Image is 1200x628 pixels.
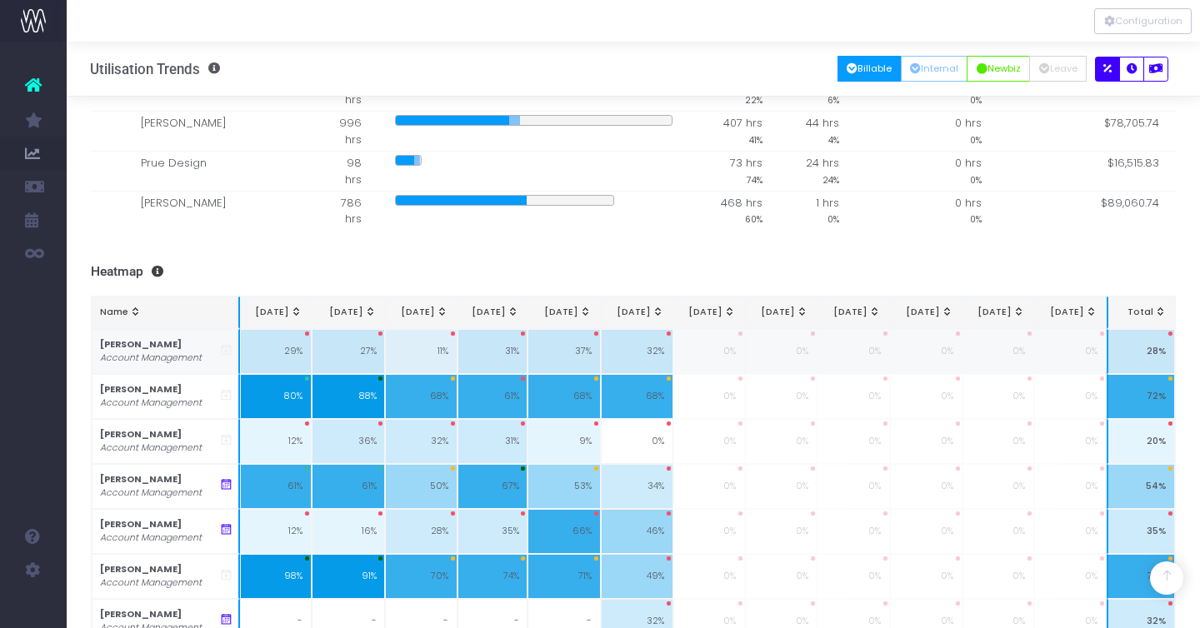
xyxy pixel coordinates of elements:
td: [PERSON_NAME] [124,191,312,230]
span: 24 hrs [806,155,839,172]
th: Jan 26: activate to sort column ascending [890,297,962,329]
td: 28% [1107,329,1175,374]
td: 72% [1107,374,1175,419]
div: [DATE] [1043,306,1098,319]
h3: Heatmap [91,264,1177,280]
td: 71% [527,554,601,599]
td: 34% [601,464,673,509]
button: Billable [837,56,902,82]
img: images/default_profile_image.png [21,595,46,620]
button: Configuration [1094,8,1192,34]
td: 0% [817,329,890,374]
td: 0% [745,509,817,554]
td: 98 hrs [311,152,378,192]
th: Dec 25: activate to sort column ascending [817,297,890,329]
div: Total [1117,306,1167,319]
td: 0% [1034,554,1107,599]
td: 50% [385,464,457,509]
td: 29% [240,329,312,374]
span: 0 hrs [955,195,982,212]
td: 0% [1034,464,1107,509]
th: Sep 25: activate to sort column ascending [601,297,673,329]
td: 68% [385,374,457,419]
div: Vertical button group [1094,8,1192,34]
td: 28% [385,509,457,554]
div: [DATE] [827,306,881,319]
td: 9% [527,419,601,464]
td: 36% [312,419,385,464]
div: [DATE] [682,306,737,319]
td: 996 hrs [311,112,378,152]
i: Account Management [100,576,202,590]
td: $78,705.74 [1075,112,1176,152]
span: 0 hrs [955,115,982,132]
td: 12% [240,419,312,464]
small: 22% [745,92,762,107]
small: 24% [822,172,839,187]
i: Account Management [100,441,202,455]
td: 37% [527,329,601,374]
small: 41% [749,132,762,147]
td: 35% [457,509,527,554]
span: 44 hrs [806,115,839,132]
td: 61% [312,464,385,509]
td: 46% [601,509,673,554]
td: 0% [962,374,1034,419]
td: 0% [673,554,745,599]
td: 0% [962,329,1034,374]
strong: [PERSON_NAME] [100,428,182,441]
td: 66% [527,509,601,554]
td: 0% [1034,374,1107,419]
th: Jun 25: activate to sort column ascending [385,297,457,329]
i: Account Management [100,396,202,410]
div: [DATE] [394,306,448,319]
td: 67% [457,464,527,509]
td: 0% [673,419,745,464]
td: 70% [385,554,457,599]
td: 54% [1107,464,1175,509]
th: May 25: activate to sort column ascending [312,297,385,329]
td: 0% [673,464,745,509]
th: Oct 25: activate to sort column ascending [673,297,745,329]
th: Feb 26: activate to sort column ascending [962,297,1034,329]
td: 12% [240,509,312,554]
small: 0% [827,211,839,226]
th: Nov 25: activate to sort column ascending [745,297,817,329]
div: [DATE] [537,306,592,319]
td: 0% [673,509,745,554]
td: 61% [240,464,312,509]
td: 0% [817,554,890,599]
button: Internal [901,56,968,82]
small: 4% [828,132,839,147]
strong: [PERSON_NAME] [100,383,182,396]
button: Leave [1029,56,1087,82]
td: 68% [601,374,673,419]
td: 16% [312,509,385,554]
th: Jul 25: activate to sort column ascending [457,297,527,329]
div: [DATE] [249,306,303,319]
td: 0% [817,419,890,464]
div: [DATE] [467,306,519,319]
th: Name: activate to sort column ascending [92,297,240,329]
strong: [PERSON_NAME] [100,518,182,531]
span: 1 hrs [816,195,839,212]
span: 468 hrs [721,195,762,212]
td: 0% [673,329,745,374]
td: 11% [385,329,457,374]
strong: [PERSON_NAME] [100,563,182,576]
td: 0% [962,419,1034,464]
td: 0% [890,374,962,419]
td: 74% [457,554,527,599]
small: 0% [970,172,982,187]
i: Account Management [100,351,202,365]
td: 32% [601,329,673,374]
td: 0% [890,419,962,464]
small: 6% [827,92,839,107]
small: 74% [747,172,762,187]
strong: [PERSON_NAME] [100,608,182,621]
th: Aug 25: activate to sort column ascending [527,297,601,329]
span: 407 hrs [723,115,762,132]
td: 0% [890,554,962,599]
td: 0% [745,329,817,374]
button: Newbiz [967,56,1030,82]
